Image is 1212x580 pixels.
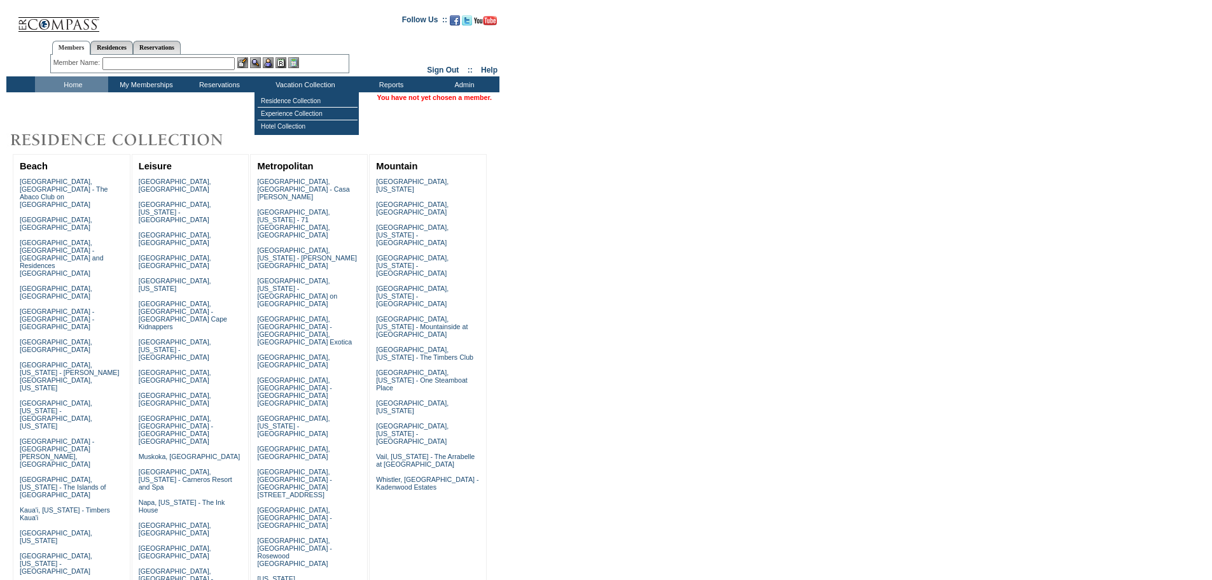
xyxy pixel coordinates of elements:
[52,41,91,55] a: Members
[257,506,331,529] a: [GEOGRAPHIC_DATA], [GEOGRAPHIC_DATA] - [GEOGRAPHIC_DATA]
[257,537,331,567] a: [GEOGRAPHIC_DATA], [GEOGRAPHIC_DATA] - Rosewood [GEOGRAPHIC_DATA]
[258,120,358,132] td: Hotel Collection
[474,16,497,25] img: Subscribe to our YouTube Channel
[376,201,449,216] a: [GEOGRAPHIC_DATA], [GEOGRAPHIC_DATA]
[257,376,331,407] a: [GEOGRAPHIC_DATA], [GEOGRAPHIC_DATA] - [GEOGRAPHIC_DATA] [GEOGRAPHIC_DATA]
[474,19,497,27] a: Subscribe to our YouTube Channel
[6,127,254,153] img: Destinations by Exclusive Resorts
[20,399,92,430] a: [GEOGRAPHIC_DATA], [US_STATE] - [GEOGRAPHIC_DATA], [US_STATE]
[427,66,459,74] a: Sign Out
[20,552,92,575] a: [GEOGRAPHIC_DATA], [US_STATE] - [GEOGRAPHIC_DATA]
[20,178,108,208] a: [GEOGRAPHIC_DATA], [GEOGRAPHIC_DATA] - The Abaco Club on [GEOGRAPHIC_DATA]
[288,57,299,68] img: b_calculator.gif
[20,361,120,392] a: [GEOGRAPHIC_DATA], [US_STATE] - [PERSON_NAME][GEOGRAPHIC_DATA], [US_STATE]
[376,223,449,246] a: [GEOGRAPHIC_DATA], [US_STATE] - [GEOGRAPHIC_DATA]
[376,369,468,392] a: [GEOGRAPHIC_DATA], [US_STATE] - One Steamboat Place
[257,353,330,369] a: [GEOGRAPHIC_DATA], [GEOGRAPHIC_DATA]
[139,161,172,171] a: Leisure
[139,414,213,445] a: [GEOGRAPHIC_DATA], [GEOGRAPHIC_DATA] - [GEOGRAPHIC_DATA] [GEOGRAPHIC_DATA]
[450,19,460,27] a: Become our fan on Facebook
[258,95,358,108] td: Residence Collection
[376,178,449,193] a: [GEOGRAPHIC_DATA], [US_STATE]
[376,346,473,361] a: [GEOGRAPHIC_DATA], [US_STATE] - The Timbers Club
[181,76,254,92] td: Reservations
[237,57,248,68] img: b_edit.gif
[254,76,353,92] td: Vacation Collection
[108,76,181,92] td: My Memberships
[139,178,211,193] a: [GEOGRAPHIC_DATA], [GEOGRAPHIC_DATA]
[468,66,473,74] span: ::
[257,277,337,308] a: [GEOGRAPHIC_DATA], [US_STATE] - [GEOGRAPHIC_DATA] on [GEOGRAPHIC_DATA]
[376,285,449,308] a: [GEOGRAPHIC_DATA], [US_STATE] - [GEOGRAPHIC_DATA]
[481,66,498,74] a: Help
[263,57,274,68] img: Impersonate
[258,108,358,120] td: Experience Collection
[139,231,211,246] a: [GEOGRAPHIC_DATA], [GEOGRAPHIC_DATA]
[139,392,211,407] a: [GEOGRAPHIC_DATA], [GEOGRAPHIC_DATA]
[376,399,449,414] a: [GEOGRAPHIC_DATA], [US_STATE]
[139,453,240,460] a: Muskoka, [GEOGRAPHIC_DATA]
[139,254,211,269] a: [GEOGRAPHIC_DATA], [GEOGRAPHIC_DATA]
[376,315,468,338] a: [GEOGRAPHIC_DATA], [US_STATE] - Mountainside at [GEOGRAPHIC_DATA]
[139,338,211,361] a: [GEOGRAPHIC_DATA], [US_STATE] - [GEOGRAPHIC_DATA]
[35,76,108,92] td: Home
[53,57,102,68] div: Member Name:
[139,499,225,514] a: Napa, [US_STATE] - The Ink House
[6,19,17,20] img: i.gif
[17,6,100,32] img: Compass Home
[376,254,449,277] a: [GEOGRAPHIC_DATA], [US_STATE] - [GEOGRAPHIC_DATA]
[275,57,286,68] img: Reservations
[20,437,94,468] a: [GEOGRAPHIC_DATA] - [GEOGRAPHIC_DATA][PERSON_NAME], [GEOGRAPHIC_DATA]
[139,201,211,223] a: [GEOGRAPHIC_DATA], [US_STATE] - [GEOGRAPHIC_DATA]
[139,468,232,491] a: [GEOGRAPHIC_DATA], [US_STATE] - Carneros Resort and Spa
[376,476,478,491] a: Whistler, [GEOGRAPHIC_DATA] - Kadenwood Estates
[462,15,472,25] img: Follow us on Twitter
[376,422,449,445] a: [GEOGRAPHIC_DATA], [US_STATE] - [GEOGRAPHIC_DATA]
[376,161,417,171] a: Mountain
[20,338,92,353] a: [GEOGRAPHIC_DATA], [GEOGRAPHIC_DATA]
[133,41,181,54] a: Reservations
[20,161,48,171] a: Beach
[353,76,426,92] td: Reports
[20,216,92,231] a: [GEOGRAPHIC_DATA], [GEOGRAPHIC_DATA]
[139,300,227,330] a: [GEOGRAPHIC_DATA], [GEOGRAPHIC_DATA] - [GEOGRAPHIC_DATA] Cape Kidnappers
[139,544,211,560] a: [GEOGRAPHIC_DATA], [GEOGRAPHIC_DATA]
[20,285,92,300] a: [GEOGRAPHIC_DATA], [GEOGRAPHIC_DATA]
[139,369,211,384] a: [GEOGRAPHIC_DATA], [GEOGRAPHIC_DATA]
[402,14,447,29] td: Follow Us ::
[257,246,357,269] a: [GEOGRAPHIC_DATA], [US_STATE] - [PERSON_NAME][GEOGRAPHIC_DATA]
[20,506,110,521] a: Kaua'i, [US_STATE] - Timbers Kaua'i
[90,41,133,54] a: Residences
[376,453,475,468] a: Vail, [US_STATE] - The Arrabelle at [GEOGRAPHIC_DATA]
[20,476,106,499] a: [GEOGRAPHIC_DATA], [US_STATE] - The Islands of [GEOGRAPHIC_DATA]
[250,57,261,68] img: View
[257,414,330,437] a: [GEOGRAPHIC_DATA], [US_STATE] - [GEOGRAPHIC_DATA]
[20,529,92,544] a: [GEOGRAPHIC_DATA], [US_STATE]
[139,521,211,537] a: [GEOGRAPHIC_DATA], [GEOGRAPHIC_DATA]
[20,308,94,330] a: [GEOGRAPHIC_DATA] - [GEOGRAPHIC_DATA] - [GEOGRAPHIC_DATA]
[257,468,331,499] a: [GEOGRAPHIC_DATA], [GEOGRAPHIC_DATA] - [GEOGRAPHIC_DATA][STREET_ADDRESS]
[20,239,104,277] a: [GEOGRAPHIC_DATA], [GEOGRAPHIC_DATA] - [GEOGRAPHIC_DATA] and Residences [GEOGRAPHIC_DATA]
[450,15,460,25] img: Become our fan on Facebook
[462,19,472,27] a: Follow us on Twitter
[257,315,352,346] a: [GEOGRAPHIC_DATA], [GEOGRAPHIC_DATA] - [GEOGRAPHIC_DATA], [GEOGRAPHIC_DATA] Exotica
[257,445,330,460] a: [GEOGRAPHIC_DATA], [GEOGRAPHIC_DATA]
[426,76,499,92] td: Admin
[139,277,211,292] a: [GEOGRAPHIC_DATA], [US_STATE]
[377,94,492,101] span: You have not yet chosen a member.
[257,178,349,201] a: [GEOGRAPHIC_DATA], [GEOGRAPHIC_DATA] - Casa [PERSON_NAME]
[257,161,313,171] a: Metropolitan
[257,208,330,239] a: [GEOGRAPHIC_DATA], [US_STATE] - 71 [GEOGRAPHIC_DATA], [GEOGRAPHIC_DATA]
